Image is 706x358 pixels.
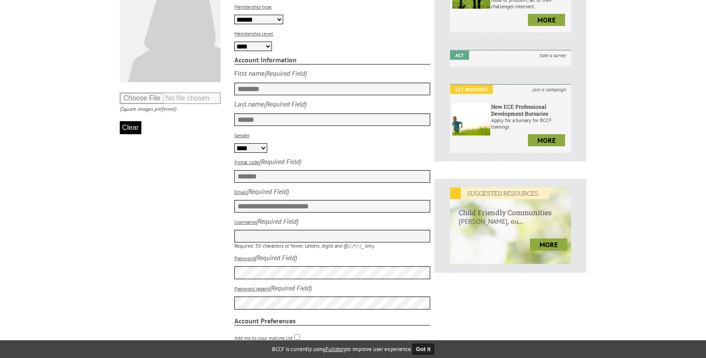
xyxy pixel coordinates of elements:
[234,335,293,341] label: Add me to your mailing list
[234,316,430,326] strong: Account Preferences
[120,121,141,134] button: Clear
[528,134,565,146] a: more
[528,14,565,26] a: more
[234,100,264,108] div: Last name
[265,69,307,77] i: (Required Field)
[246,187,289,196] i: (Required Field)
[234,189,246,195] label: Email
[256,217,298,226] i: (Required Field)
[234,55,430,65] strong: Account Information
[234,3,272,10] label: Membership type
[491,117,569,130] p: Apply for a bursary for BCCF trainings
[450,217,572,234] p: [PERSON_NAME], ou...
[259,157,301,166] i: (Required Field)
[234,69,265,77] div: First name
[234,219,256,225] label: Username
[450,199,572,217] h6: Child Friendly Communities
[264,100,307,108] i: (Required Field)
[534,51,571,60] i: take a survey
[255,253,297,262] i: (Required Field)
[450,51,469,60] em: Act
[120,105,176,113] i: (Square images preferred)
[234,159,259,165] label: Postal code
[530,239,567,251] a: more
[412,344,434,355] button: Got it
[234,242,430,249] p: Required. 30 characters or fewer. Letters, digits and @/./+/-/_ only.
[269,284,312,292] i: (Required Field)
[527,85,571,94] i: join a campaign
[491,103,569,117] h6: New ECE Professional Development Bursaries
[234,30,273,37] label: Membership level
[234,285,269,292] label: Password (again)
[234,255,255,261] label: Password
[450,85,493,94] em: Get Involved
[234,132,249,139] label: Gender
[450,187,549,199] em: SUGGESTED RESOURCES
[326,345,346,353] a: Fullstory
